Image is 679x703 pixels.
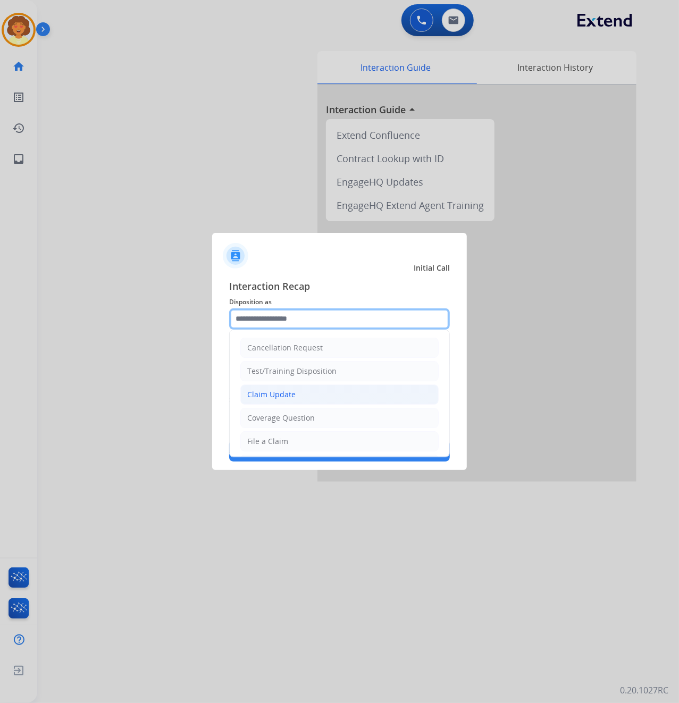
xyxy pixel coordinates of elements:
div: Test/Training Disposition [247,366,337,376]
div: File a Claim [247,436,288,447]
span: Interaction Recap [229,279,450,296]
span: Initial Call [414,263,450,273]
div: Coverage Question [247,413,315,423]
img: contactIcon [223,243,248,269]
p: 0.20.1027RC [620,684,668,697]
div: Claim Update [247,389,296,400]
span: Disposition as [229,296,450,308]
div: Cancellation Request [247,342,323,353]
